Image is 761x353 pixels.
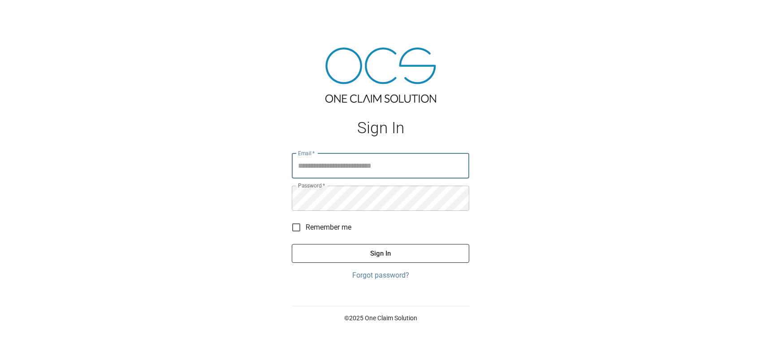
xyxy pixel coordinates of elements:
[292,119,469,137] h1: Sign In
[292,244,469,263] button: Sign In
[298,149,315,157] label: Email
[325,48,436,103] img: ocs-logo-tra.png
[11,5,47,23] img: ocs-logo-white-transparent.png
[298,182,325,189] label: Password
[292,314,469,322] p: © 2025 One Claim Solution
[306,222,351,233] span: Remember me
[292,270,469,281] a: Forgot password?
